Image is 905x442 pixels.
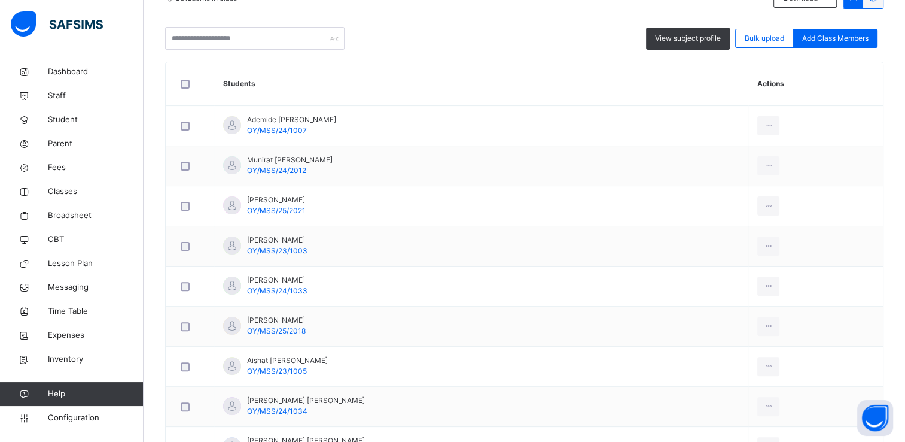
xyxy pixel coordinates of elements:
span: OY/MSS/24/1033 [247,286,307,295]
span: Help [48,388,143,400]
span: Dashboard [48,66,144,78]
span: [PERSON_NAME] [247,195,306,205]
span: Inventory [48,353,144,365]
span: Staff [48,90,144,102]
span: Expenses [48,329,144,341]
span: [PERSON_NAME] [247,235,307,246]
span: OY/MSS/25/2018 [247,326,306,335]
span: Time Table [48,305,144,317]
span: Configuration [48,412,143,424]
span: CBT [48,234,144,246]
span: Lesson Plan [48,258,144,270]
span: [PERSON_NAME] [247,275,307,286]
span: Classes [48,186,144,198]
button: Open asap [857,400,893,436]
span: Fees [48,162,144,174]
span: [PERSON_NAME] [PERSON_NAME] [247,395,365,406]
span: Messaging [48,281,144,293]
span: [PERSON_NAME] [247,315,306,326]
th: Students [214,62,748,106]
span: Bulk upload [745,33,784,44]
span: Add Class Members [802,33,869,44]
span: View subject profile [655,33,721,44]
span: OY/MSS/24/2012 [247,166,306,175]
span: Munirat [PERSON_NAME] [247,155,333,165]
span: OY/MSS/24/1034 [247,407,307,416]
span: Broadsheet [48,210,144,222]
span: OY/MSS/23/1003 [247,246,307,255]
span: Student [48,114,144,126]
span: OY/MSS/25/2021 [247,206,306,215]
span: Ademide [PERSON_NAME] [247,114,336,125]
img: safsims [11,11,103,37]
th: Actions [748,62,883,106]
span: Aishat [PERSON_NAME] [247,355,328,366]
span: Parent [48,138,144,150]
span: OY/MSS/24/1007 [247,126,307,135]
span: OY/MSS/23/1005 [247,367,307,376]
